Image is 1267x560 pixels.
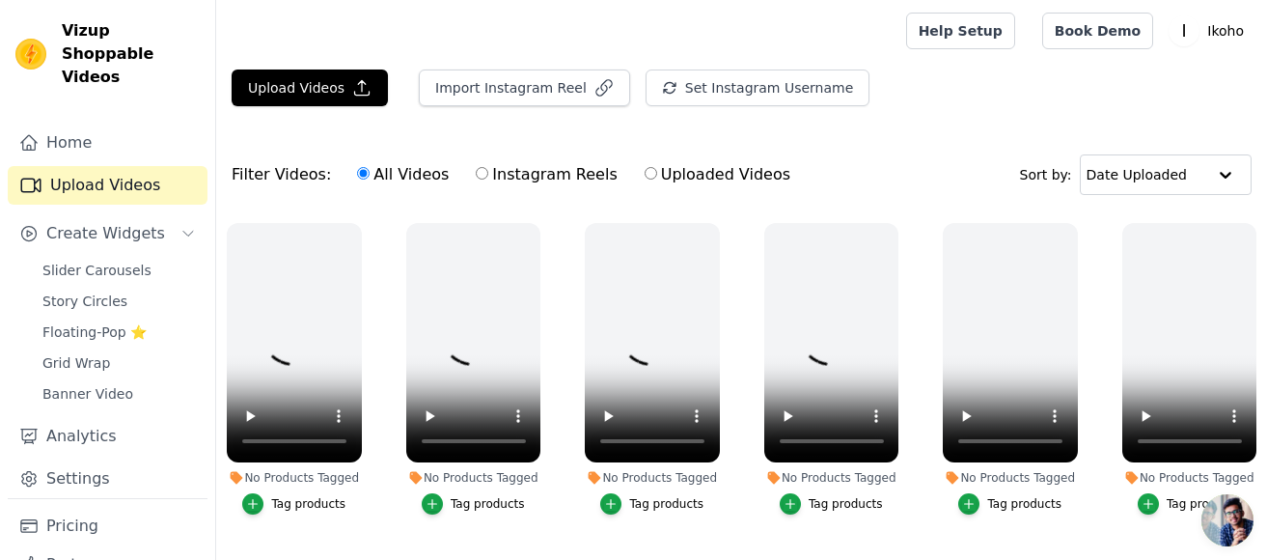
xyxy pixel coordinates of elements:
[8,460,207,498] a: Settings
[8,214,207,253] button: Create Widgets
[1201,494,1253,546] a: Open chat
[15,39,46,70] img: Vizup
[987,496,1061,512] div: Tag products
[419,70,630,106] button: Import Instagram Reel
[8,124,207,162] a: Home
[629,496,703,512] div: Tag products
[242,493,345,515] button: Tag products
[958,493,1061,515] button: Tag products
[809,496,883,512] div: Tag products
[1020,154,1253,195] div: Sort by:
[8,417,207,456] a: Analytics
[46,222,165,245] span: Create Widgets
[906,13,1015,49] a: Help Setup
[31,319,207,346] a: Floating-Pop ⭐
[1167,496,1241,512] div: Tag products
[644,162,791,187] label: Uploaded Videos
[943,470,1078,486] div: No Products Tagged
[1122,470,1257,486] div: No Products Tagged
[600,493,703,515] button: Tag products
[451,496,525,512] div: Tag products
[31,257,207,284] a: Slider Carousels
[1169,14,1252,48] button: I Ikoho
[476,167,488,180] input: Instagram Reels
[646,70,869,106] button: Set Instagram Username
[31,350,207,377] a: Grid Wrap
[42,292,127,311] span: Story Circles
[31,288,207,315] a: Story Circles
[232,153,801,197] div: Filter Videos:
[42,322,147,342] span: Floating-Pop ⭐
[232,70,388,106] button: Upload Videos
[42,384,133,404] span: Banner Video
[780,493,883,515] button: Tag products
[406,470,541,486] div: No Products Tagged
[31,380,207,407] a: Banner Video
[475,162,618,187] label: Instagram Reels
[1199,14,1252,48] p: Ikoho
[422,493,525,515] button: Tag products
[8,507,207,546] a: Pricing
[42,261,151,280] span: Slider Carousels
[356,162,450,187] label: All Videos
[357,167,370,180] input: All Videos
[42,353,110,373] span: Grid Wrap
[62,19,200,89] span: Vizup Shoppable Videos
[764,470,899,486] div: No Products Tagged
[645,167,657,180] input: Uploaded Videos
[1042,13,1153,49] a: Book Demo
[227,470,362,486] div: No Products Tagged
[585,470,720,486] div: No Products Tagged
[8,166,207,205] a: Upload Videos
[271,496,345,512] div: Tag products
[1182,21,1187,41] text: I
[1138,493,1241,515] button: Tag products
